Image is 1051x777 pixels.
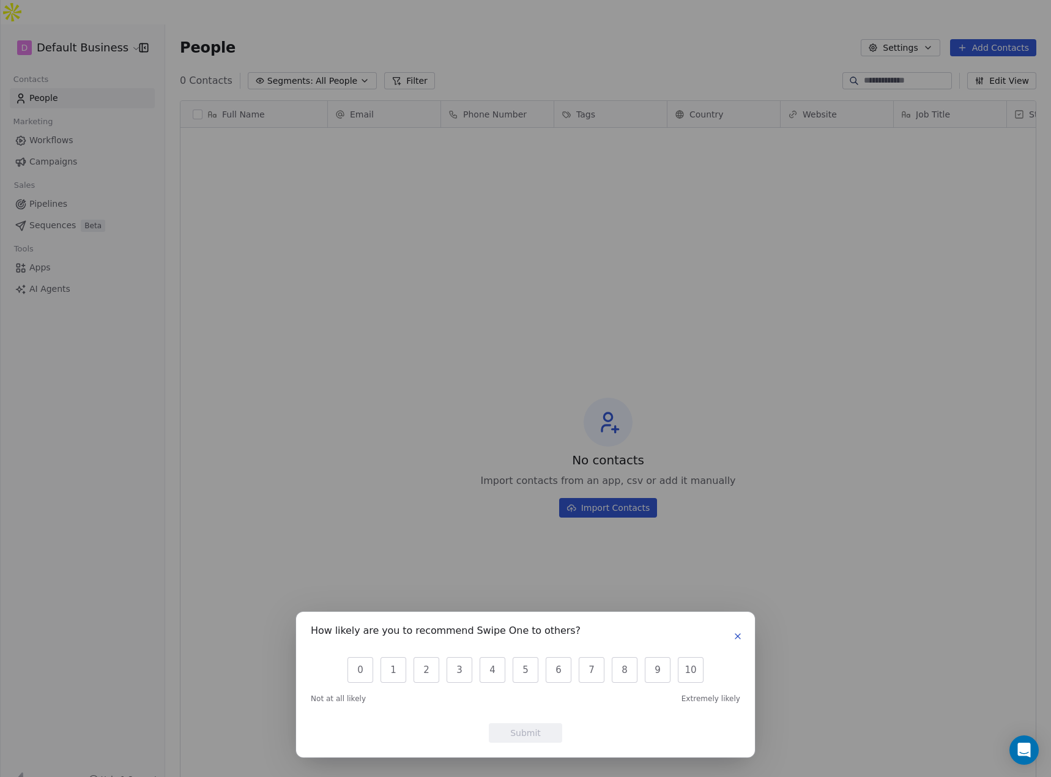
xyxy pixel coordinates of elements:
button: 1 [381,657,406,683]
span: Not at all likely [311,694,366,704]
button: 7 [579,657,604,683]
button: 8 [612,657,637,683]
button: 3 [447,657,472,683]
button: 2 [414,657,439,683]
span: Extremely likely [681,694,740,704]
button: 6 [546,657,571,683]
button: 9 [645,657,670,683]
button: 10 [678,657,704,683]
button: Submit [489,723,562,743]
h1: How likely are you to recommend Swipe One to others? [311,626,581,639]
button: 5 [513,657,538,683]
button: 4 [480,657,505,683]
button: 0 [347,657,373,683]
